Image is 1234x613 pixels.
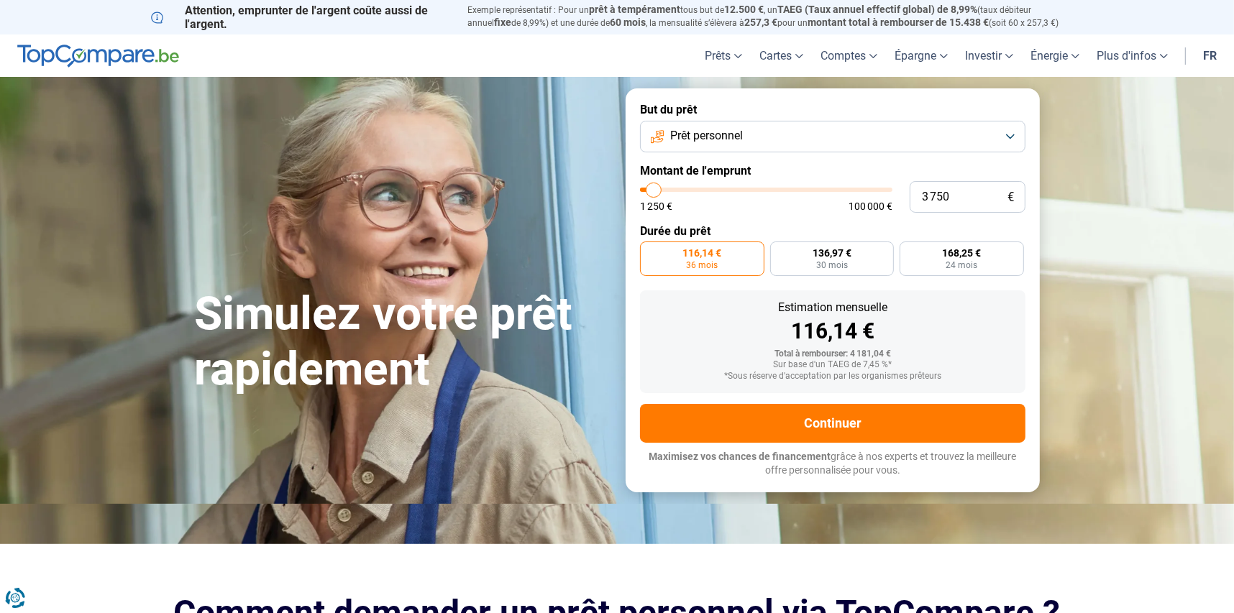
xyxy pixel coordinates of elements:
[640,103,1025,116] label: But du prêt
[494,17,511,28] span: fixe
[777,4,977,15] span: TAEG (Taux annuel effectif global) de 8,99%
[956,34,1022,77] a: Investir
[17,45,179,68] img: TopCompare
[682,248,721,258] span: 116,14 €
[886,34,956,77] a: Épargne
[816,261,848,269] span: 30 mois
[943,248,982,258] span: 168,25 €
[652,372,1014,382] div: *Sous réserve d'acceptation par les organismes prêteurs
[640,121,1025,152] button: Prêt personnel
[1194,34,1225,77] a: fr
[849,201,892,211] span: 100 000 €
[724,4,764,15] span: 12.500 €
[652,302,1014,313] div: Estimation mensuelle
[946,261,978,269] span: 24 mois
[670,128,743,144] span: Prêt personnel
[610,17,646,28] span: 60 mois
[194,287,608,397] h1: Simulez votre prêt rapidement
[640,450,1025,478] p: grâce à nos experts et trouvez la meilleure offre personnalisée pour vous.
[640,164,1025,178] label: Montant de l'emprunt
[1022,34,1088,77] a: Énergie
[696,34,751,77] a: Prêts
[751,34,812,77] a: Cartes
[151,4,450,31] p: Attention, emprunter de l'argent coûte aussi de l'argent.
[640,201,672,211] span: 1 250 €
[1088,34,1176,77] a: Plus d'infos
[640,224,1025,238] label: Durée du prêt
[640,404,1025,443] button: Continuer
[686,261,718,269] span: 36 mois
[467,4,1083,29] p: Exemple représentatif : Pour un tous but de , un (taux débiteur annuel de 8,99%) et une durée de ...
[652,360,1014,370] div: Sur base d'un TAEG de 7,45 %*
[649,451,831,462] span: Maximisez vos chances de financement
[652,349,1014,359] div: Total à rembourser: 4 181,04 €
[652,321,1014,342] div: 116,14 €
[744,17,777,28] span: 257,3 €
[812,34,886,77] a: Comptes
[808,17,989,28] span: montant total à rembourser de 15.438 €
[1007,191,1014,203] span: €
[589,4,680,15] span: prêt à tempérament
[813,248,851,258] span: 136,97 €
